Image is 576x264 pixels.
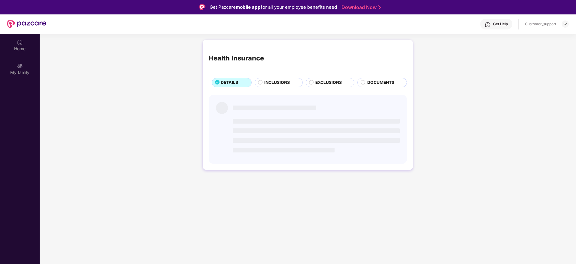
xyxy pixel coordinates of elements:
[341,4,379,11] a: Download Now
[315,79,342,86] span: EXCLUSIONS
[563,22,568,26] img: svg+xml;base64,PHN2ZyBpZD0iRHJvcGRvd24tMzJ4MzIiIHhtbG5zPSJodHRwOi8vd3d3LnczLm9yZy8yMDAwL3N2ZyIgd2...
[17,63,23,69] img: svg+xml;base64,PHN2ZyB3aWR0aD0iMjAiIGhlaWdodD0iMjAiIHZpZXdCb3g9IjAgMCAyMCAyMCIgZmlsbD0ibm9uZSIgeG...
[493,22,508,26] div: Get Help
[485,22,491,28] img: svg+xml;base64,PHN2ZyBpZD0iSGVscC0zMngzMiIgeG1sbnM9Imh0dHA6Ly93d3cudzMub3JnLzIwMDAvc3ZnIiB3aWR0aD...
[199,4,205,10] img: Logo
[378,4,381,11] img: Stroke
[525,22,556,26] div: Customer_support
[7,20,46,28] img: New Pazcare Logo
[209,53,264,63] div: Health Insurance
[221,79,238,86] span: DETAILS
[236,4,261,10] strong: mobile app
[210,4,337,11] div: Get Pazcare for all your employee benefits need
[264,79,290,86] span: INCLUSIONS
[367,79,394,86] span: DOCUMENTS
[17,39,23,45] img: svg+xml;base64,PHN2ZyBpZD0iSG9tZSIgeG1sbnM9Imh0dHA6Ly93d3cudzMub3JnLzIwMDAvc3ZnIiB3aWR0aD0iMjAiIG...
